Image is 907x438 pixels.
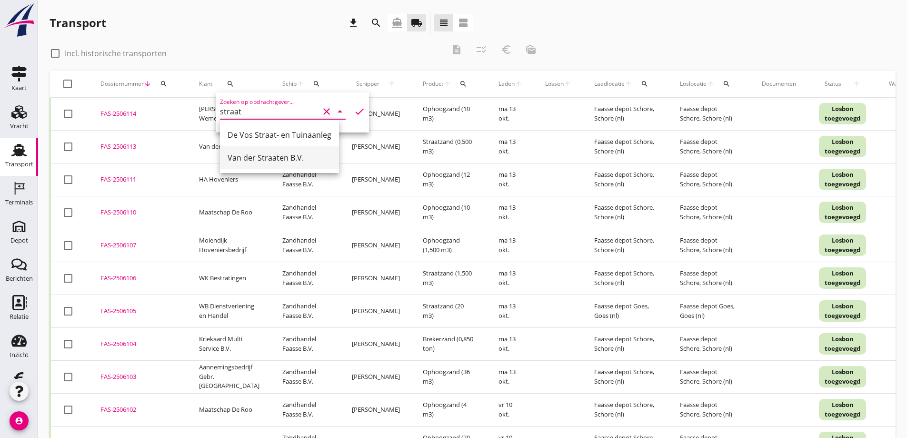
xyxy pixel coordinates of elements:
[188,163,271,196] td: HA Hoveniers
[668,196,750,229] td: Faasse depot Schore, Schore (nl)
[583,196,668,229] td: Faasse depot Schore, Schore (nl)
[100,109,176,119] div: FAS-2506114
[594,80,625,88] span: Laadlocatie
[819,103,866,124] div: Losbon toegevoegd
[5,199,33,205] div: Terminals
[819,267,866,289] div: Losbon toegevoegd
[188,196,271,229] td: Maatschap De Roo
[680,80,707,88] span: Loslocatie
[188,262,271,295] td: WK Bestratingen
[340,98,411,131] td: [PERSON_NAME]
[271,295,340,327] td: Zandhandel Faasse B.V.
[583,327,668,360] td: Faasse depot Schore, Schore (nl)
[564,80,571,88] i: arrow_upward
[668,360,750,393] td: Faasse depot Schore, Schore (nl)
[10,411,29,430] i: account_circle
[321,106,332,117] i: clear
[819,136,866,157] div: Losbon toegevoegd
[819,300,866,322] div: Losbon toegevoegd
[334,106,346,117] i: arrow_drop_down
[411,196,487,229] td: Ophoogzand (10 m3)
[228,129,331,141] div: De Vos Straat- en Tuinaanleg
[340,196,411,229] td: [PERSON_NAME]
[384,80,400,88] i: arrow_upward
[100,372,176,382] div: FAS-2506103
[282,80,297,88] span: Schip
[668,393,750,426] td: Faasse depot Schore, Schore (nl)
[271,229,340,262] td: Zandhandel Faasse B.V.
[340,393,411,426] td: [PERSON_NAME]
[411,262,487,295] td: Straatzand (1,500 m3)
[583,130,668,163] td: Faasse depot Schore, Schore (nl)
[188,130,271,163] td: Van der Straaten B.V.
[819,234,866,256] div: Losbon toegevoegd
[583,295,668,327] td: Faasse depot Goes, Goes (nl)
[199,72,259,95] div: Klant
[545,80,564,88] span: Lossen
[340,327,411,360] td: [PERSON_NAME]
[762,80,796,88] div: Documenten
[583,393,668,426] td: Faasse depot Schore, Schore (nl)
[487,130,534,163] td: ma 13 okt.
[487,360,534,393] td: ma 13 okt.
[668,130,750,163] td: Faasse depot Schore, Schore (nl)
[583,360,668,393] td: Faasse depot Schore, Schore (nl)
[340,295,411,327] td: [PERSON_NAME]
[819,169,866,190] div: Losbon toegevoegd
[188,327,271,360] td: Kriekaard Multi Service B.V.
[411,360,487,393] td: Ophoogzand (36 m3)
[5,161,33,167] div: Transport
[819,202,866,223] div: Losbon toegevoegd
[100,405,176,415] div: FAS-2506102
[458,17,469,29] i: view_agenda
[498,80,515,88] span: Laden
[487,393,534,426] td: vr 10 okt.
[10,314,29,320] div: Relatie
[487,98,534,131] td: ma 13 okt.
[11,85,27,91] div: Kaart
[100,241,176,250] div: FAS-2506107
[583,262,668,295] td: Faasse depot Schore, Schore (nl)
[583,98,668,131] td: Faasse depot Schore, Schore (nl)
[340,229,411,262] td: [PERSON_NAME]
[227,80,234,88] i: search
[348,17,359,29] i: download
[271,360,340,393] td: Zandhandel Faasse B.V.
[144,80,151,88] i: arrow_downward
[819,333,866,355] div: Losbon toegevoegd
[487,262,534,295] td: ma 13 okt.
[438,17,449,29] i: view_headline
[271,262,340,295] td: Zandhandel Faasse B.V.
[641,80,648,88] i: search
[188,360,271,393] td: Aannemingsbedrijf Gebr. [GEOGRAPHIC_DATA]
[354,106,365,117] i: check
[370,17,382,29] i: search
[100,80,144,88] span: Dossiernummer
[100,306,176,316] div: FAS-2506105
[411,295,487,327] td: Straatzand (20 m3)
[443,80,451,88] i: arrow_upward
[100,339,176,349] div: FAS-2506104
[6,275,33,282] div: Berichten
[487,163,534,196] td: ma 13 okt.
[487,327,534,360] td: ma 13 okt.
[411,393,487,426] td: Ophoogzand (4 m3)
[411,229,487,262] td: Ophoogzand (1,500 m3)
[668,262,750,295] td: Faasse depot Schore, Schore (nl)
[340,360,411,393] td: [PERSON_NAME]
[271,196,340,229] td: Zandhandel Faasse B.V.
[188,295,271,327] td: WB Dienstverlening en Handel
[271,393,340,426] td: Zandhandel Faasse B.V.
[819,80,847,88] span: Status
[487,229,534,262] td: ma 13 okt.
[100,175,176,184] div: FAS-2506111
[50,15,106,31] div: Transport
[160,80,168,88] i: search
[352,80,384,88] span: Schipper
[297,80,304,88] i: arrow_upward
[188,98,271,131] td: [PERSON_NAME] Wemeldinge V.O.F.
[487,196,534,229] td: ma 13 okt.
[668,295,750,327] td: Faasse depot Goes, Goes (nl)
[100,142,176,152] div: FAS-2506113
[10,237,28,244] div: Depot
